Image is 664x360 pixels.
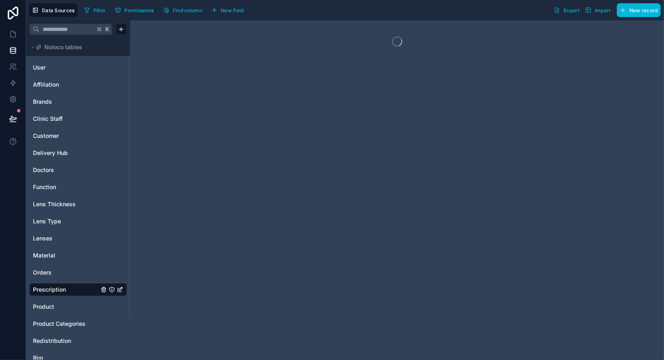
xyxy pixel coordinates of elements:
[29,95,127,108] div: Brands
[160,4,205,16] button: Find column
[29,41,122,53] button: Noloco tables
[112,4,157,16] button: Permissions
[29,300,127,313] div: Product
[33,98,52,106] span: Brands
[29,232,127,245] div: Lenses
[29,164,127,177] div: Doctors
[33,303,99,311] a: Product
[33,234,52,242] span: Lenses
[33,183,99,191] a: Function
[33,337,71,345] span: Redistribution
[33,166,99,174] a: Doctors
[29,266,127,279] div: Orders
[33,132,99,140] a: Customer
[29,198,127,211] div: Lens Thickness
[595,7,611,13] span: Import
[33,217,99,225] a: Lens Type
[33,286,66,294] span: Prescription
[33,251,99,260] a: Material
[208,4,247,16] button: New field
[33,200,99,208] a: Lens Thickness
[104,26,110,32] span: K
[33,268,99,277] a: Orders
[33,63,46,72] span: User
[33,286,99,294] a: Prescription
[81,4,109,16] button: Filter
[33,200,76,208] span: Lens Thickness
[33,234,99,242] a: Lenses
[29,61,127,74] div: User
[112,4,160,16] a: Permissions
[29,129,127,142] div: Customer
[33,81,59,89] span: Affiliation
[94,7,106,13] span: Filter
[629,7,658,13] span: New record
[29,334,127,347] div: Redistribution
[29,317,127,330] div: Product Categories
[29,249,127,262] div: Material
[29,112,127,125] div: Clinic Staff
[33,320,85,328] span: Product Categories
[33,149,99,157] a: Delivery Hub
[33,217,61,225] span: Lens Type
[33,115,99,123] a: Clinic Staff
[44,43,82,51] span: Noloco tables
[29,215,127,228] div: Lens Type
[33,268,52,277] span: Orders
[582,3,614,17] button: Import
[33,149,68,157] span: Delivery Hub
[29,3,78,17] button: Data Sources
[124,7,154,13] span: Permissions
[33,183,56,191] span: Function
[42,7,75,13] span: Data Sources
[33,81,99,89] a: Affiliation
[614,3,661,17] a: New record
[29,78,127,91] div: Affiliation
[617,3,661,17] button: New record
[564,7,579,13] span: Export
[33,132,59,140] span: Customer
[29,283,127,296] div: Prescription
[33,115,63,123] span: Clinic Staff
[33,303,54,311] span: Product
[33,320,99,328] a: Product Categories
[173,7,202,13] span: Find column
[551,3,582,17] button: Export
[33,98,99,106] a: Brands
[29,146,127,159] div: Delivery Hub
[33,337,99,345] a: Redistribution
[221,7,244,13] span: New field
[33,63,99,72] a: User
[33,251,55,260] span: Material
[29,181,127,194] div: Function
[33,166,54,174] span: Doctors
